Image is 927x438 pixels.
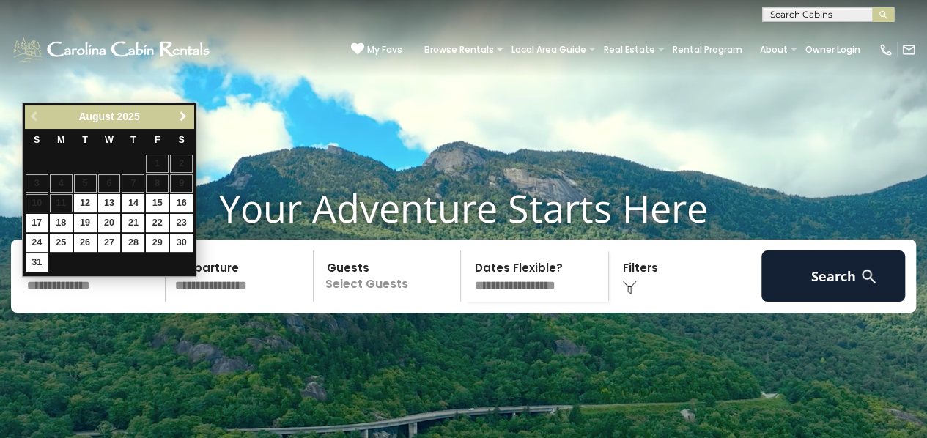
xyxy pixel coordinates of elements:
span: Friday [155,135,160,145]
a: 15 [146,194,169,212]
a: 14 [122,194,144,212]
button: Search [761,250,905,302]
span: Tuesday [82,135,88,145]
a: 20 [98,214,121,232]
a: 29 [146,234,169,252]
a: Owner Login [798,40,868,60]
img: White-1-1-2.png [11,35,214,64]
a: 27 [98,234,121,252]
a: 30 [170,234,193,252]
span: Saturday [179,135,185,145]
a: 23 [170,214,193,232]
a: Real Estate [597,40,662,60]
a: 13 [98,194,121,212]
img: search-regular-white.png [860,267,878,286]
a: Rental Program [665,40,750,60]
img: mail-regular-white.png [901,42,916,57]
span: Next [177,111,189,122]
a: 22 [146,214,169,232]
a: 17 [26,214,48,232]
a: 25 [50,234,73,252]
p: Select Guests [318,250,461,302]
a: 16 [170,194,193,212]
span: Sunday [34,135,40,145]
h1: Your Adventure Starts Here [11,185,916,231]
a: My Favs [351,42,402,57]
a: Browse Rentals [417,40,501,60]
span: 2025 [117,111,139,122]
a: Next [174,108,192,126]
a: About [753,40,795,60]
span: August [78,111,114,122]
a: 18 [50,214,73,232]
a: 21 [122,214,144,232]
span: Monday [57,135,65,145]
a: 12 [74,194,97,212]
a: 31 [26,253,48,272]
a: Local Area Guide [504,40,594,60]
span: My Favs [367,43,402,56]
a: 19 [74,214,97,232]
a: 24 [26,234,48,252]
span: Thursday [130,135,136,145]
span: Wednesday [105,135,114,145]
img: filter--v1.png [622,280,637,294]
a: 26 [74,234,97,252]
a: 28 [122,234,144,252]
img: phone-regular-white.png [879,42,893,57]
